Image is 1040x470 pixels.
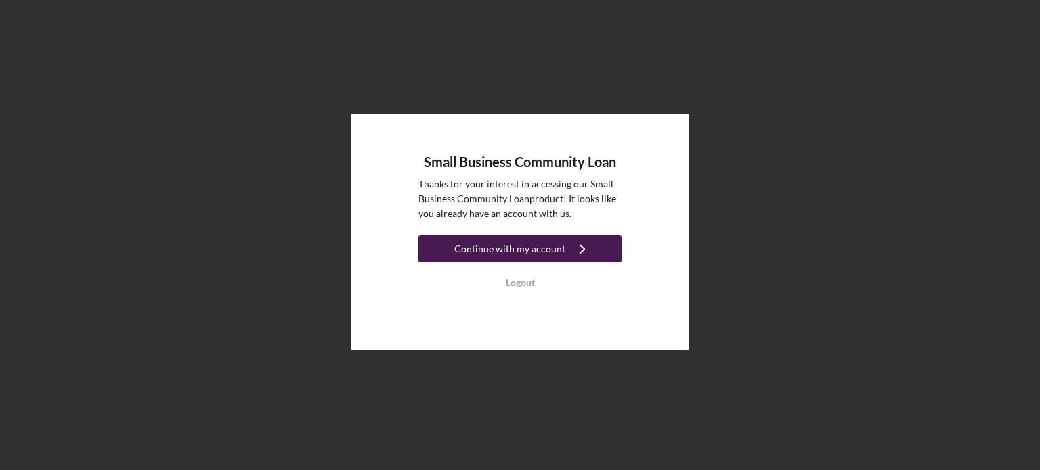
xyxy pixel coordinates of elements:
[418,235,622,262] button: Continue with my account
[424,154,616,170] h4: Small Business Community Loan
[418,269,622,296] button: Logout
[418,235,622,266] a: Continue with my account
[454,235,565,262] div: Continue with my account
[506,269,535,296] div: Logout
[418,177,622,222] p: Thanks for your interest in accessing our Small Business Community Loan product! It looks like yo...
